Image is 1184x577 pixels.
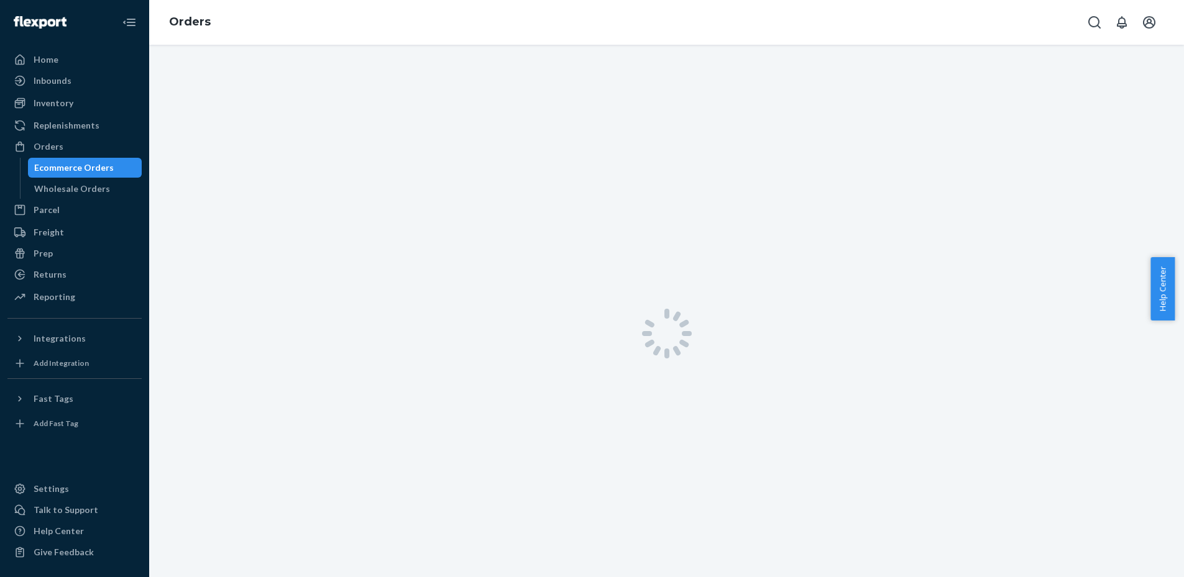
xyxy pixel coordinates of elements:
[169,15,211,29] a: Orders
[34,53,58,66] div: Home
[34,504,98,516] div: Talk to Support
[7,50,142,70] a: Home
[7,243,142,263] a: Prep
[159,4,221,40] ol: breadcrumbs
[1137,10,1162,35] button: Open account menu
[34,418,78,429] div: Add Fast Tag
[7,71,142,91] a: Inbounds
[34,525,84,537] div: Help Center
[7,479,142,499] a: Settings
[1150,257,1175,320] button: Help Center
[34,332,86,345] div: Integrations
[34,204,60,216] div: Parcel
[34,393,73,405] div: Fast Tags
[7,414,142,434] a: Add Fast Tag
[34,268,67,281] div: Returns
[7,116,142,135] a: Replenishments
[1082,10,1107,35] button: Open Search Box
[34,97,73,109] div: Inventory
[7,200,142,220] a: Parcel
[14,16,67,29] img: Flexport logo
[34,291,75,303] div: Reporting
[7,542,142,562] button: Give Feedback
[28,179,142,199] a: Wholesale Orders
[7,265,142,284] a: Returns
[117,10,142,35] button: Close Navigation
[34,183,110,195] div: Wholesale Orders
[7,329,142,348] button: Integrations
[1109,10,1134,35] button: Open notifications
[7,500,142,520] button: Talk to Support
[34,119,99,132] div: Replenishments
[7,137,142,157] a: Orders
[34,226,64,239] div: Freight
[7,93,142,113] a: Inventory
[34,247,53,260] div: Prep
[34,161,114,174] div: Ecommerce Orders
[7,287,142,307] a: Reporting
[7,389,142,409] button: Fast Tags
[7,353,142,373] a: Add Integration
[34,358,89,368] div: Add Integration
[34,483,69,495] div: Settings
[34,546,94,558] div: Give Feedback
[28,158,142,178] a: Ecommerce Orders
[7,222,142,242] a: Freight
[7,521,142,541] a: Help Center
[34,75,71,87] div: Inbounds
[34,140,63,153] div: Orders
